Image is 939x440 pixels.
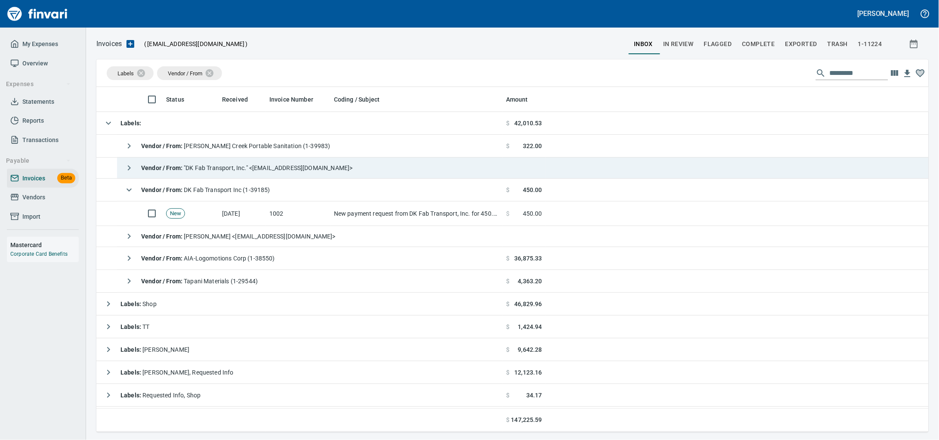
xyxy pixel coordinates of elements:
span: $ [506,209,510,218]
td: New payment request from DK Fab Transport, Inc. for 450.00 - invoice 1002 [331,201,503,226]
strong: Labels : [120,301,142,307]
span: Coding / Subject [334,94,380,105]
span: Received [222,94,259,105]
span: Amount [506,94,539,105]
a: InvoicesBeta [7,169,79,188]
a: Corporate Card Benefits [10,251,68,257]
span: Invoice Number [269,94,313,105]
button: Choose columns to display [888,67,901,80]
a: Transactions [7,130,79,150]
strong: Labels : [120,392,142,399]
span: 42,010.53 [515,119,542,127]
span: $ [506,186,510,194]
p: ( ) [139,40,248,48]
strong: Vendor / From : [141,255,184,262]
span: $ [506,345,510,354]
span: Exported [785,39,817,50]
span: $ [506,254,510,263]
span: Invoices [22,173,45,184]
span: My Expenses [22,39,58,50]
span: Expenses [6,79,71,90]
span: Coding / Subject [334,94,391,105]
button: Download table [901,67,914,80]
div: Vendor / From [157,66,222,80]
span: Vendors [22,192,45,203]
strong: Vendor / From : [141,233,184,240]
span: 9,642.28 [518,345,542,354]
span: $ [506,416,510,425]
span: Status [166,94,184,105]
span: Tapani Materials (1-29544) [141,278,258,285]
span: 46,829.96 [515,300,542,308]
span: 450.00 [523,209,542,218]
span: $ [506,368,510,377]
strong: Vendor / From : [141,186,184,193]
span: Transactions [22,135,59,146]
span: Received [222,94,248,105]
span: Statements [22,96,54,107]
span: 147,225.59 [511,416,542,425]
button: Payable [3,153,74,169]
strong: Vendor / From : [141,278,184,285]
span: New [167,210,185,218]
span: Overview [22,58,48,69]
strong: Labels : [120,120,141,127]
span: $ [506,277,510,285]
td: [DATE] [219,201,266,226]
span: 1,424.94 [518,322,542,331]
span: "DK Fab Transport, Inc." <[EMAIL_ADDRESS][DOMAIN_NAME]> [141,164,353,171]
strong: Labels : [120,369,142,376]
span: Flagged [704,39,732,50]
span: trash [828,39,848,50]
span: 34.17 [526,391,542,400]
span: Payable [6,155,71,166]
button: Show invoices within a particular date range [901,36,929,52]
span: In Review [663,39,694,50]
strong: Labels : [120,346,142,353]
span: Labels [117,70,134,77]
img: Finvari [5,3,70,24]
span: $ [506,300,510,308]
span: 450.00 [523,186,542,194]
h5: [PERSON_NAME] [858,9,909,18]
span: Requested Info, Shop [120,392,201,399]
span: [PERSON_NAME], Requested Info [120,369,234,376]
span: DK Fab Transport Inc (1-39185) [141,186,270,193]
span: Vendor / From [168,70,202,77]
a: Reports [7,111,79,130]
button: Column choices favorited. Click to reset to default [914,67,927,80]
span: [EMAIL_ADDRESS][DOMAIN_NAME] [146,40,245,48]
a: Import [7,207,79,226]
span: Amount [506,94,528,105]
span: 1-11224 [858,39,882,50]
span: Complete [742,39,775,50]
span: Beta [57,173,75,183]
span: 36,875.33 [515,254,542,263]
span: Invoice Number [269,94,324,105]
button: [PERSON_NAME] [856,7,911,20]
span: $ [506,119,510,127]
span: Status [166,94,195,105]
span: $ [506,391,510,400]
span: [PERSON_NAME] <[EMAIL_ADDRESS][DOMAIN_NAME]> [141,233,336,240]
span: Import [22,211,40,222]
span: 4,363.20 [518,277,542,285]
a: Statements [7,92,79,112]
button: Upload an Invoice [122,39,139,49]
a: Overview [7,54,79,73]
a: My Expenses [7,34,79,54]
h6: Mastercard [10,240,79,250]
button: Expenses [3,76,74,92]
strong: Labels : [120,323,142,330]
nav: breadcrumb [96,39,122,49]
span: [PERSON_NAME] Creek Portable Sanitation (1-39983) [141,143,331,149]
td: 1002 [266,201,331,226]
span: inbox [634,39,653,50]
span: Reports [22,115,44,126]
a: Vendors [7,188,79,207]
span: AIA-Logomotions Corp (1-38550) [141,255,275,262]
span: $ [506,142,510,150]
p: Invoices [96,39,122,49]
span: $ [506,322,510,331]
